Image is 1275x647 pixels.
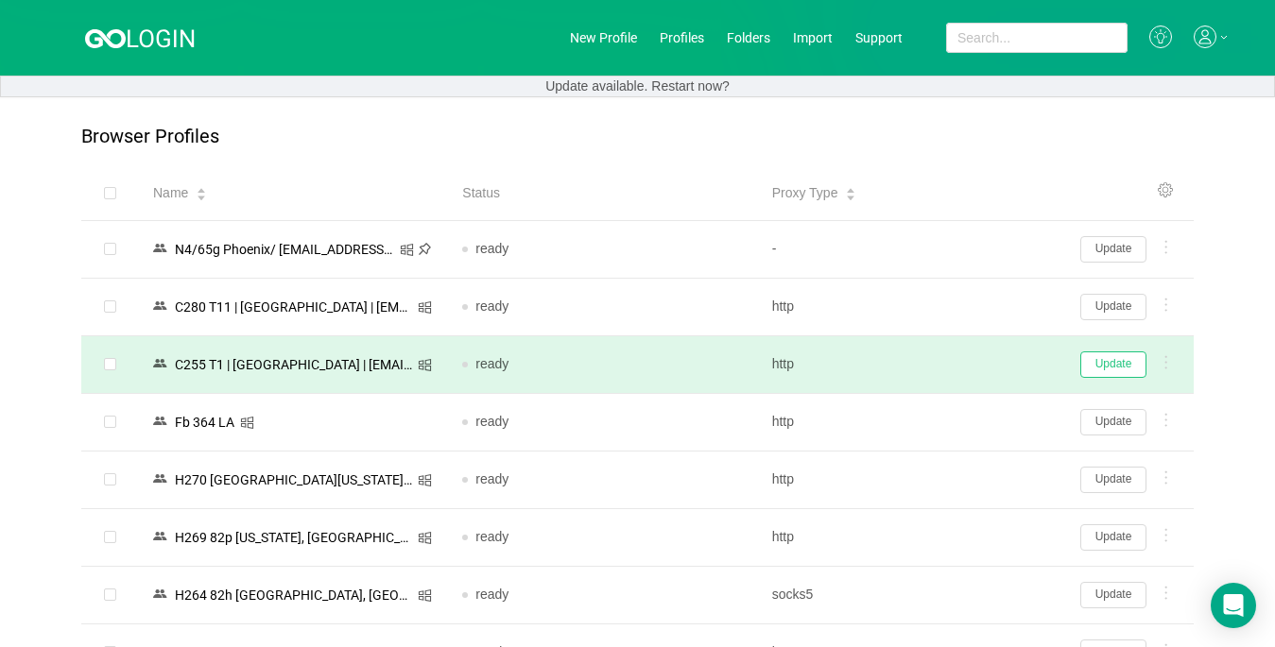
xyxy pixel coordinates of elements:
[418,300,432,315] i: icon: windows
[418,588,432,603] i: icon: windows
[793,30,833,45] a: Import
[946,23,1128,53] input: Search...
[169,237,400,262] div: N4/65g Phoenix/ [EMAIL_ADDRESS][DOMAIN_NAME]
[475,587,508,602] span: ready
[757,567,1066,624] td: socks5
[169,583,418,607] div: Н264 82h [GEOGRAPHIC_DATA], [GEOGRAPHIC_DATA]/ [EMAIL_ADDRESS][DOMAIN_NAME]
[772,183,838,203] span: Proxy Type
[475,298,508,314] span: ready
[1080,294,1146,320] button: Update
[169,410,240,434] div: Fb 364 LA
[757,394,1066,451] td: http
[660,30,704,45] a: Profiles
[846,186,856,192] i: icon: caret-up
[1080,409,1146,435] button: Update
[418,531,432,545] i: icon: windows
[169,352,418,377] div: C255 T1 | [GEOGRAPHIC_DATA] | [EMAIL_ADDRESS][DOMAIN_NAME]
[169,468,418,492] div: Н270 [GEOGRAPHIC_DATA][US_STATE]/ [EMAIL_ADDRESS][DOMAIN_NAME]
[757,509,1066,567] td: http
[197,193,207,198] i: icon: caret-down
[418,358,432,372] i: icon: windows
[855,30,903,45] a: Support
[570,30,637,45] a: New Profile
[1080,351,1146,378] button: Update
[153,183,188,203] span: Name
[475,471,508,486] span: ready
[757,221,1066,279] td: -
[169,525,418,550] div: Н269 82p [US_STATE], [GEOGRAPHIC_DATA]/ [EMAIL_ADDRESS][DOMAIN_NAME]
[757,279,1066,336] td: http
[169,295,418,319] div: C280 T11 | [GEOGRAPHIC_DATA] | [EMAIL_ADDRESS][DOMAIN_NAME]
[240,416,254,430] i: icon: windows
[475,356,508,371] span: ready
[845,185,856,198] div: Sort
[1080,467,1146,493] button: Update
[81,126,219,147] p: Browser Profiles
[757,451,1066,509] td: http
[462,183,500,203] span: Status
[197,186,207,192] i: icon: caret-up
[418,242,432,256] i: icon: pushpin
[757,336,1066,394] td: http
[1211,583,1256,628] div: Open Intercom Messenger
[1080,524,1146,551] button: Update
[1080,582,1146,608] button: Update
[1080,236,1146,263] button: Update
[400,243,414,257] i: icon: windows
[727,30,770,45] a: Folders
[196,185,207,198] div: Sort
[475,241,508,256] span: ready
[846,193,856,198] i: icon: caret-down
[418,473,432,487] i: icon: windows
[475,529,508,544] span: ready
[475,414,508,429] span: ready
